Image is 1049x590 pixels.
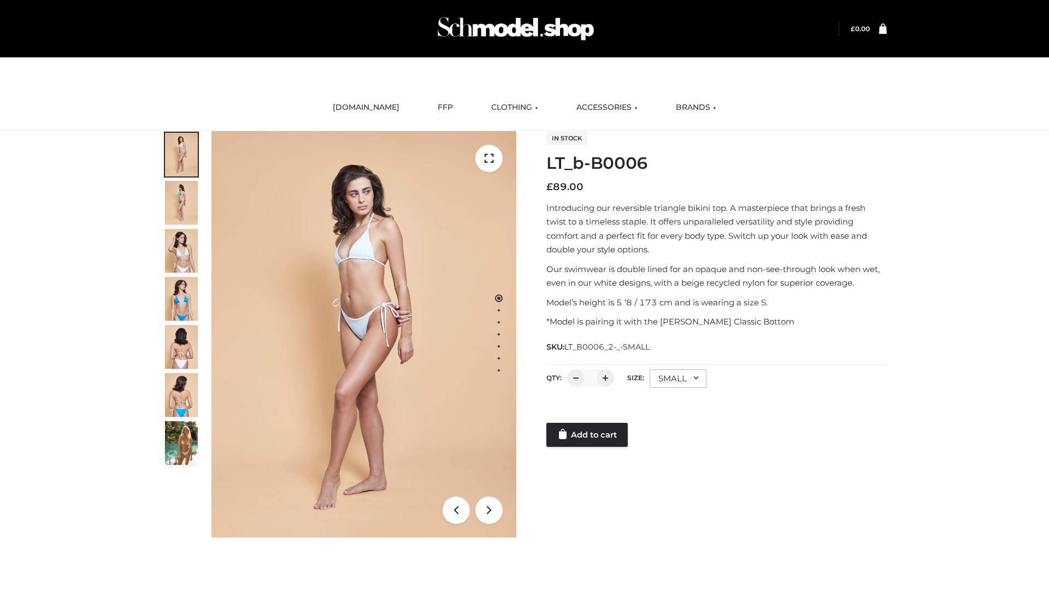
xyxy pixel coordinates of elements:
[434,7,598,50] img: Schmodel Admin 964
[429,96,461,120] a: FFP
[165,421,198,465] img: Arieltop_CloudNine_AzureSky2.jpg
[546,181,584,193] bdi: 89.00
[165,181,198,225] img: ArielClassicBikiniTop_CloudNine_AzureSky_OW114ECO_2-scaled.jpg
[851,25,870,33] a: £0.00
[165,229,198,273] img: ArielClassicBikiniTop_CloudNine_AzureSky_OW114ECO_3-scaled.jpg
[165,277,198,321] img: ArielClassicBikiniTop_CloudNine_AzureSky_OW114ECO_4-scaled.jpg
[546,315,887,329] p: *Model is pairing it with the [PERSON_NAME] Classic Bottom
[165,325,198,369] img: ArielClassicBikiniTop_CloudNine_AzureSky_OW114ECO_7-scaled.jpg
[627,374,644,382] label: Size:
[211,131,516,538] img: ArielClassicBikiniTop_CloudNine_AzureSky_OW114ECO_1
[851,25,855,33] span: £
[546,296,887,310] p: Model’s height is 5 ‘8 / 173 cm and is wearing a size S.
[483,96,546,120] a: CLOTHING
[165,373,198,417] img: ArielClassicBikiniTop_CloudNine_AzureSky_OW114ECO_8-scaled.jpg
[325,96,408,120] a: [DOMAIN_NAME]
[650,369,706,388] div: SMALL
[546,423,628,447] a: Add to cart
[546,154,887,173] h1: LT_b-B0006
[546,132,587,145] span: In stock
[568,96,646,120] a: ACCESSORIES
[546,374,562,382] label: QTY:
[546,181,553,193] span: £
[668,96,724,120] a: BRANDS
[546,262,887,290] p: Our swimwear is double lined for an opaque and non-see-through look when wet, even in our white d...
[546,340,651,353] span: SKU:
[851,25,870,33] bdi: 0.00
[564,342,650,352] span: LT_B0006_2-_-SMALL
[165,133,198,176] img: ArielClassicBikiniTop_CloudNine_AzureSky_OW114ECO_1-scaled.jpg
[546,201,887,257] p: Introducing our reversible triangle bikini top. A masterpiece that brings a fresh twist to a time...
